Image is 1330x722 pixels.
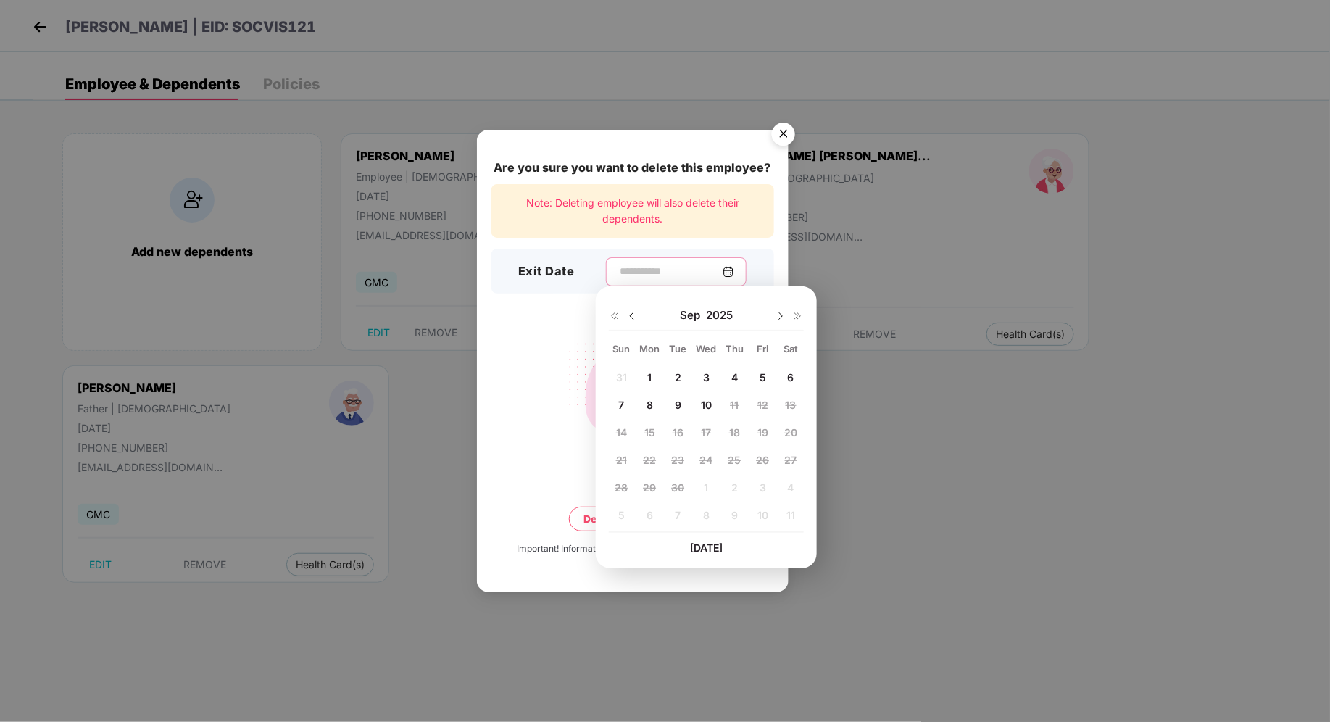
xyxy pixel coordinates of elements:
[722,342,747,355] div: Thu
[609,342,634,355] div: Sun
[760,371,766,383] span: 5
[723,266,734,278] img: svg+xml;base64,PHN2ZyBpZD0iQ2FsZW5kYXItMzJ4MzIiIHhtbG5zPSJodHRwOi8vd3d3LnczLm9yZy8yMDAwL3N2ZyIgd2...
[778,342,804,355] div: Sat
[665,342,691,355] div: Tue
[491,159,774,177] div: Are you sure you want to delete this employee?
[518,262,575,281] h3: Exit Date
[701,399,712,411] span: 10
[647,371,652,383] span: 1
[637,342,662,355] div: Mon
[675,399,681,411] span: 9
[788,371,794,383] span: 6
[569,507,697,531] button: Delete permanently
[609,310,620,322] img: svg+xml;base64,PHN2ZyB4bWxucz0iaHR0cDovL3d3dy53My5vcmcvMjAwMC9zdmciIHdpZHRoPSIxNiIgaGVpZ2h0PSIxNi...
[618,399,624,411] span: 7
[750,342,776,355] div: Fri
[763,116,802,155] button: Close
[518,542,748,556] div: Important! Information once deleted, can’t be recovered.
[680,308,706,323] span: Sep
[690,541,723,554] span: [DATE]
[763,116,804,157] img: svg+xml;base64,PHN2ZyB4bWxucz0iaHR0cDovL3d3dy53My5vcmcvMjAwMC9zdmciIHdpZHRoPSI1NiIgaGVpZ2h0PSI1Ni...
[775,310,786,322] img: svg+xml;base64,PHN2ZyBpZD0iRHJvcGRvd24tMzJ4MzIiIHhtbG5zPSJodHRwOi8vd3d3LnczLm9yZy8yMDAwL3N2ZyIgd2...
[792,310,804,322] img: svg+xml;base64,PHN2ZyB4bWxucz0iaHR0cDovL3d3dy53My5vcmcvMjAwMC9zdmciIHdpZHRoPSIxNiIgaGVpZ2h0PSIxNi...
[703,371,710,383] span: 3
[694,342,719,355] div: Wed
[491,184,774,238] div: Note: Deleting employee will also delete their dependents.
[675,371,681,383] span: 2
[552,334,714,447] img: svg+xml;base64,PHN2ZyB4bWxucz0iaHR0cDovL3d3dy53My5vcmcvMjAwMC9zdmciIHdpZHRoPSIyMjQiIGhlaWdodD0iMT...
[731,371,738,383] span: 4
[626,310,638,322] img: svg+xml;base64,PHN2ZyBpZD0iRHJvcGRvd24tMzJ4MzIiIHhtbG5zPSJodHRwOi8vd3d3LnczLm9yZy8yMDAwL3N2ZyIgd2...
[706,308,733,323] span: 2025
[647,399,653,411] span: 8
